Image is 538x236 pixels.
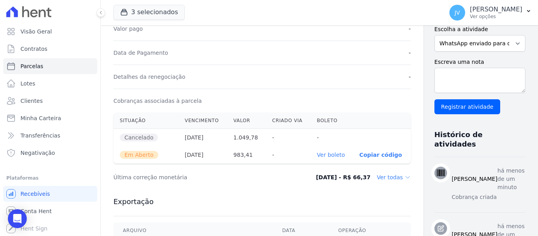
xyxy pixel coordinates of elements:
[227,146,266,164] th: 983,41
[113,73,186,81] dt: Detalhes da renegociação
[497,167,525,191] p: há menos de um minuto
[113,5,185,20] button: 3 selecionados
[434,58,525,66] label: Escreva uma nota
[20,114,61,122] span: Minha Carteira
[20,80,35,87] span: Lotes
[316,173,371,181] dd: [DATE] - R$ 66,37
[434,99,500,114] input: Registrar atividade
[113,113,178,129] th: Situação
[3,145,97,161] a: Negativação
[3,93,97,109] a: Clientes
[227,113,266,129] th: Valor
[3,128,97,143] a: Transferências
[359,152,402,158] button: Copiar código
[3,41,97,57] a: Contratos
[470,13,522,20] p: Ver opções
[178,113,227,129] th: Vencimento
[3,24,97,39] a: Visão Geral
[409,49,411,57] dd: -
[120,134,158,141] span: Cancelado
[120,151,158,159] span: Em Aberto
[470,6,522,13] p: [PERSON_NAME]
[178,129,227,147] th: [DATE]
[6,173,94,183] div: Plataformas
[113,49,168,57] dt: Data de Pagamento
[311,113,353,129] th: Boleto
[20,149,55,157] span: Negativação
[20,132,60,139] span: Transferências
[8,209,27,228] div: Open Intercom Messenger
[20,190,50,198] span: Recebíveis
[452,175,497,183] h3: [PERSON_NAME]
[20,45,47,53] span: Contratos
[20,28,52,35] span: Visão Geral
[113,173,289,181] dt: Última correção monetária
[3,76,97,91] a: Lotes
[266,146,311,164] th: -
[3,110,97,126] a: Minha Carteira
[113,97,202,105] dt: Cobranças associadas à parcela
[377,173,411,181] dd: Ver todas
[452,193,525,201] p: Cobrança criada
[266,113,311,129] th: Criado via
[20,62,43,70] span: Parcelas
[409,73,411,81] dd: -
[434,25,525,33] label: Escolha a atividade
[178,146,227,164] th: [DATE]
[20,97,43,105] span: Clientes
[266,129,311,147] th: -
[434,130,519,149] h3: Histórico de atividades
[3,186,97,202] a: Recebíveis
[443,2,538,24] button: JV [PERSON_NAME] Ver opções
[317,152,345,158] a: Ver boleto
[3,203,97,219] a: Conta Hent
[20,207,52,215] span: Conta Hent
[409,25,411,33] dd: -
[311,129,353,147] th: -
[3,58,97,74] a: Parcelas
[227,129,266,147] th: 1.049,78
[113,197,411,206] h3: Exportação
[113,25,143,33] dt: Valor pago
[455,10,460,15] span: JV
